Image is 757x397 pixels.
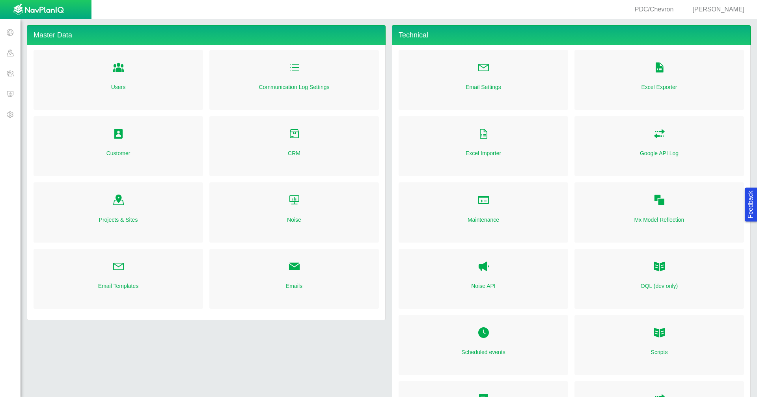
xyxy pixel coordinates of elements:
a: Folder Open Icon [112,59,125,77]
a: Folder Open Icon [653,126,666,143]
a: Folder Open Icon [112,192,125,209]
button: Feedback [745,187,757,221]
div: Folder Open Icon Communication Log Settings [209,50,379,110]
span: [PERSON_NAME] [692,6,744,13]
div: Folder Open Icon CRM [209,116,379,176]
a: Noise API [471,282,495,290]
div: Folder Open Icon Customer [34,116,203,176]
div: Folder Open Icon Email Templates [34,249,203,309]
h4: Technical [392,25,751,45]
a: Email Settings [466,83,501,91]
div: Folder Open Icon Google API Log [574,116,744,176]
div: Folder Open Icon Users [34,50,203,110]
a: Email Templates [98,282,138,290]
div: Folder Open Icon Excel Importer [399,116,568,176]
div: Folder Open Icon Emails [209,249,379,309]
div: Folder Open Icon Excel Exporter [574,50,744,110]
div: Folder Open Icon Projects & Sites [34,182,203,242]
a: Folder Open Icon [477,192,490,209]
a: Projects & Sites [99,216,138,224]
a: Mx Model Reflection [634,216,684,224]
a: Folder Open Icon [288,59,300,77]
div: OQL OQL (dev only) [574,249,744,309]
div: [PERSON_NAME] [683,5,748,14]
a: Communication Log Settings [259,83,330,91]
h4: Master Data [27,25,386,45]
a: OQL [653,258,666,276]
a: Noise [287,216,301,224]
a: Excel Exporter [641,83,677,91]
a: Folder Open Icon [288,192,300,209]
a: Folder Open Icon [477,126,490,143]
div: Folder Open Icon Scheduled events [399,315,568,375]
a: Noise API [477,258,490,276]
div: Folder Open Icon Mx Model Reflection [574,182,744,242]
a: Folder Open Icon [288,258,300,276]
a: Google API Log [640,149,679,157]
a: Folder Open Icon [112,258,125,276]
a: Folder Open Icon [112,126,125,143]
a: Maintenance [468,216,499,224]
a: Folder Open Icon [477,59,490,77]
div: Noise API Noise API [399,249,568,309]
a: Folder Open Icon [477,325,490,342]
span: PDC/Chevron [635,6,674,13]
a: Customer [106,149,131,157]
a: CRM [288,149,300,157]
img: UrbanGroupSolutionsTheme$USG_Images$logo.png [13,4,64,16]
a: Folder Open Icon [653,325,666,342]
div: Folder Open Icon Maintenance [399,182,568,242]
div: Folder Open Icon Noise [209,182,379,242]
a: Folder Open Icon [653,59,666,77]
a: Excel Importer [466,149,501,157]
a: Folder Open Icon [653,192,666,209]
a: OQL (dev only) [641,282,678,290]
a: Scheduled events [461,348,505,356]
a: Users [111,83,126,91]
a: Folder Open Icon [288,126,300,143]
a: Scripts [651,348,668,356]
div: Folder Open Icon Email Settings [399,50,568,110]
a: Emails [286,282,302,290]
div: Folder Open Icon Scripts [574,315,744,375]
